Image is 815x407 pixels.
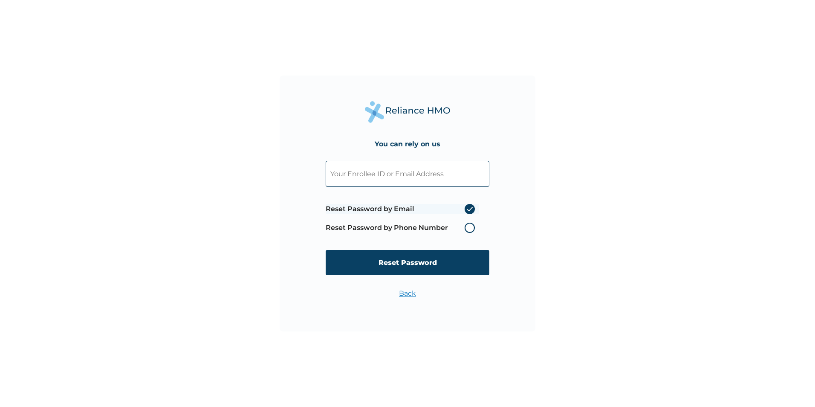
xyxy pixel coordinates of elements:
label: Reset Password by Phone Number [326,223,479,233]
span: Password reset method [326,200,479,237]
input: Your Enrollee ID or Email Address [326,161,489,187]
input: Reset Password [326,250,489,275]
a: Back [399,289,416,297]
img: Reliance Health's Logo [365,101,450,123]
h4: You can rely on us [375,140,440,148]
label: Reset Password by Email [326,204,479,214]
